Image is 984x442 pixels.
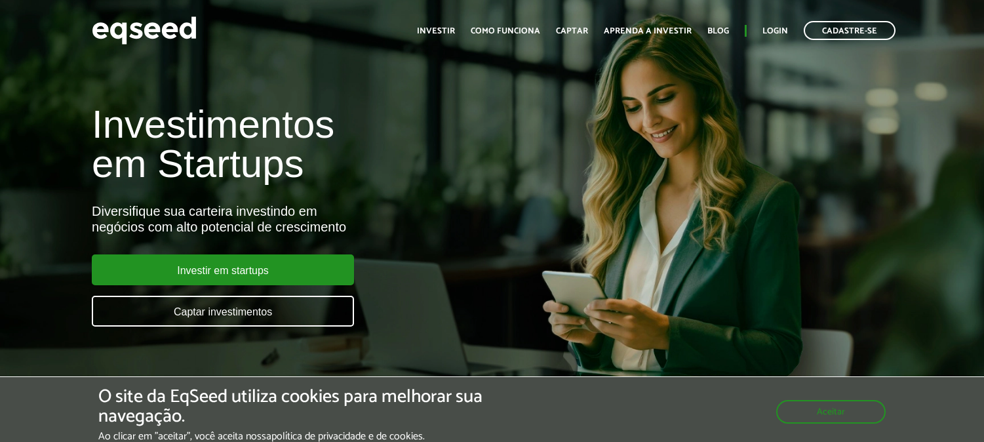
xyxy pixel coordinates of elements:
a: Investir [417,27,455,35]
a: Como funciona [471,27,540,35]
a: Captar [556,27,588,35]
a: Captar investimentos [92,296,354,327]
div: Diversifique sua carteira investindo em negócios com alto potencial de crescimento [92,203,564,235]
img: EqSeed [92,13,197,48]
a: Investir em startups [92,254,354,285]
h1: Investimentos em Startups [92,105,564,184]
a: Blog [707,27,729,35]
a: Login [762,27,788,35]
button: Aceitar [776,400,886,424]
a: Cadastre-se [804,21,895,40]
h5: O site da EqSeed utiliza cookies para melhorar sua navegação. [98,387,570,428]
a: Aprenda a investir [604,27,692,35]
